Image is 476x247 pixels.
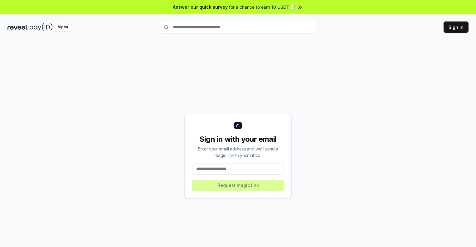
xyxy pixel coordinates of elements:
[192,145,284,159] div: Enter your email address and we’ll send a magic link to your inbox.
[7,23,28,31] img: reveel_dark
[234,122,242,129] img: logo_small
[54,23,71,31] div: Alpha
[229,4,296,10] span: for a chance to earn 10 USDT 📝
[444,21,469,33] button: Sign In
[192,134,284,144] div: Sign in with your email
[173,4,228,10] span: Answer our quick survey
[30,23,53,31] img: pay_id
